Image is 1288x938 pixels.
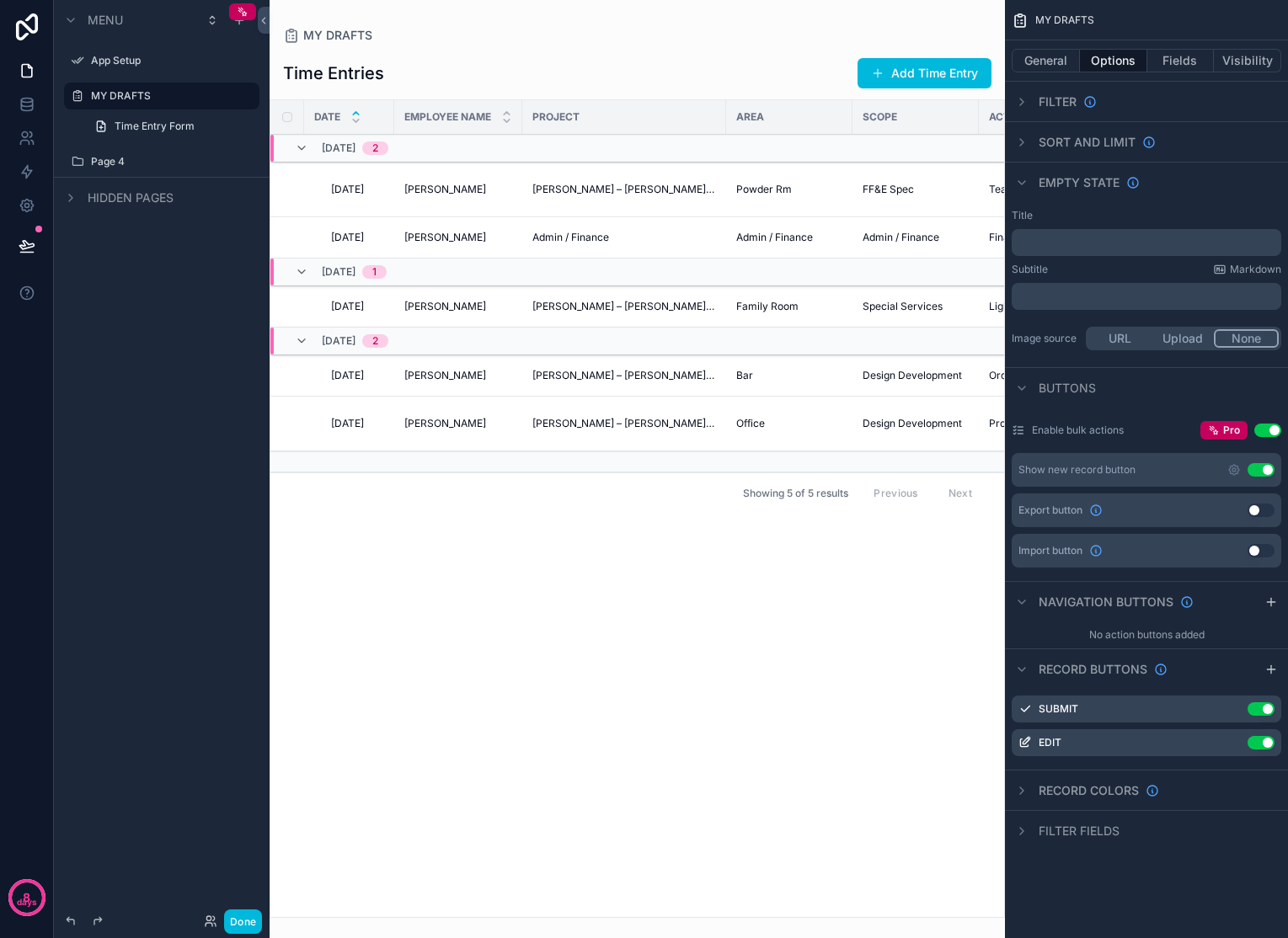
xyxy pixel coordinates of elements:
button: Fields [1147,49,1215,72]
label: Subtitle [1012,263,1048,276]
span: EMPLOYEE NAME [404,110,491,124]
span: Showing 5 of 5 results [743,487,848,500]
span: Navigation buttons [1039,594,1173,610]
p: days [17,896,37,909]
p: 8 [23,889,30,906]
span: Export button [1018,504,1082,517]
span: Menu [88,12,123,29]
span: Import button [1018,544,1082,557]
span: Sort And Limit [1039,134,1136,151]
button: Options [1080,49,1147,72]
span: Pro [1223,424,1240,437]
label: Submit [1039,702,1078,716]
span: [DATE] [322,265,355,279]
button: General [1012,49,1080,72]
a: Time Entry Form [84,113,259,140]
button: Visibility [1214,49,1281,72]
div: 2 [372,141,378,155]
div: Show new record button [1018,463,1136,477]
button: Done [224,909,262,934]
span: Buttons [1039,380,1096,397]
div: 2 [372,334,378,348]
label: Edit [1039,736,1061,749]
button: URL [1088,329,1152,348]
span: MY DRAFTS [1035,13,1094,27]
label: Enable bulk actions [1032,424,1124,437]
span: DATE [314,110,340,124]
a: Markdown [1213,263,1281,276]
label: Image source [1012,332,1079,345]
span: Empty state [1039,174,1120,191]
span: Time Entry Form [115,120,195,133]
div: No action buttons added [1005,621,1288,648]
div: scrollable content [1012,283,1281,310]
span: Hidden pages [88,189,174,206]
span: Filter [1039,93,1077,110]
button: Upload [1152,329,1215,348]
span: Record colors [1039,782,1139,799]
label: App Setup [91,54,249,67]
span: [DATE] [322,141,355,155]
span: Record buttons [1039,661,1147,678]
span: SCOPE [863,110,897,124]
label: Title [1012,209,1033,222]
span: ACTIVITY [989,110,1037,124]
div: 1 [372,265,377,279]
button: None [1214,329,1279,348]
span: Markdown [1230,263,1281,276]
span: Filter fields [1039,823,1120,839]
div: scrollable content [1012,229,1281,256]
span: [DATE] [322,334,355,348]
span: AREA [736,110,764,124]
span: PROJECT [532,110,580,124]
label: Page 4 [91,155,249,168]
label: MY DRAFTS [91,89,249,103]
